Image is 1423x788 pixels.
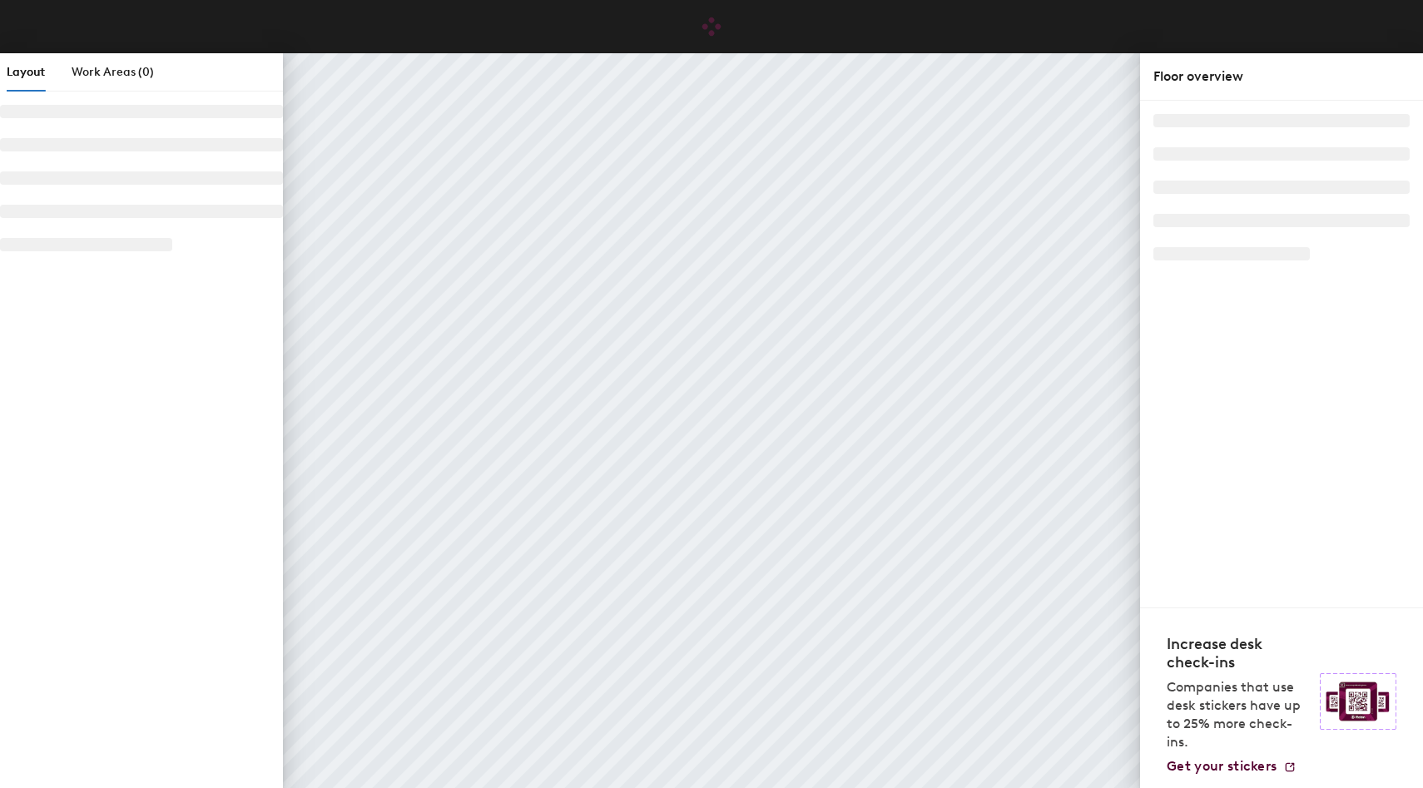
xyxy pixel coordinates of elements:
[1167,635,1310,672] h4: Increase desk check-ins
[1167,678,1310,751] p: Companies that use desk stickers have up to 25% more check-ins.
[1320,673,1396,730] img: Sticker logo
[7,65,45,79] span: Layout
[72,65,154,79] span: Work Areas (0)
[1153,67,1410,87] div: Floor overview
[1167,758,1297,775] a: Get your stickers
[1167,758,1277,774] span: Get your stickers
